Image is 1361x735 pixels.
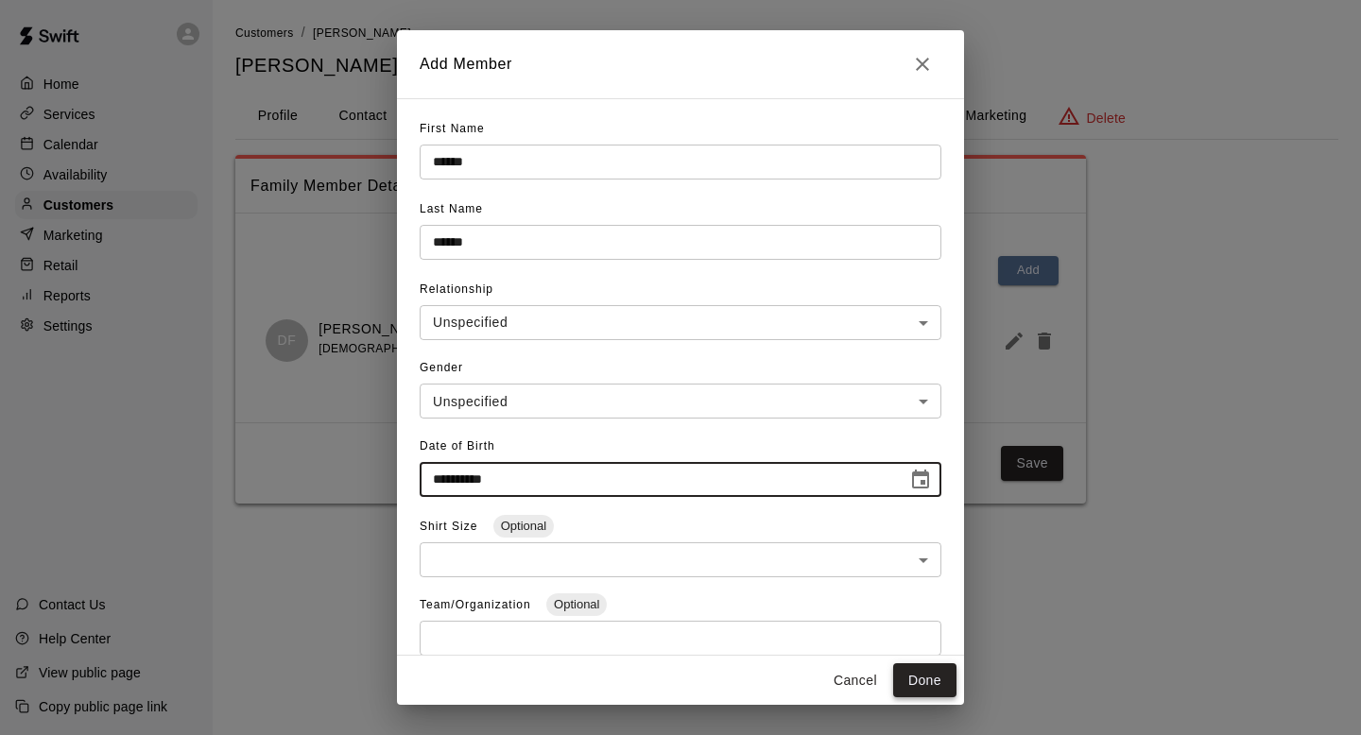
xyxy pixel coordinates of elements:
span: Team/Organization [420,598,535,611]
button: Done [893,663,956,698]
div: Unspecified [420,384,941,419]
span: Date of Birth [420,439,495,453]
span: Shirt Size [420,520,482,533]
button: Cancel [825,663,886,698]
span: Optional [493,519,554,533]
span: Relationship [420,282,493,296]
span: Last Name [420,202,483,215]
h2: Add Member [397,30,964,98]
div: Unspecified [420,305,941,340]
button: Choose date, selected date is May 25, 2016 [902,461,939,499]
span: Gender [420,361,463,374]
span: First Name [420,122,485,135]
button: Close [904,45,941,83]
span: Optional [546,597,607,611]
